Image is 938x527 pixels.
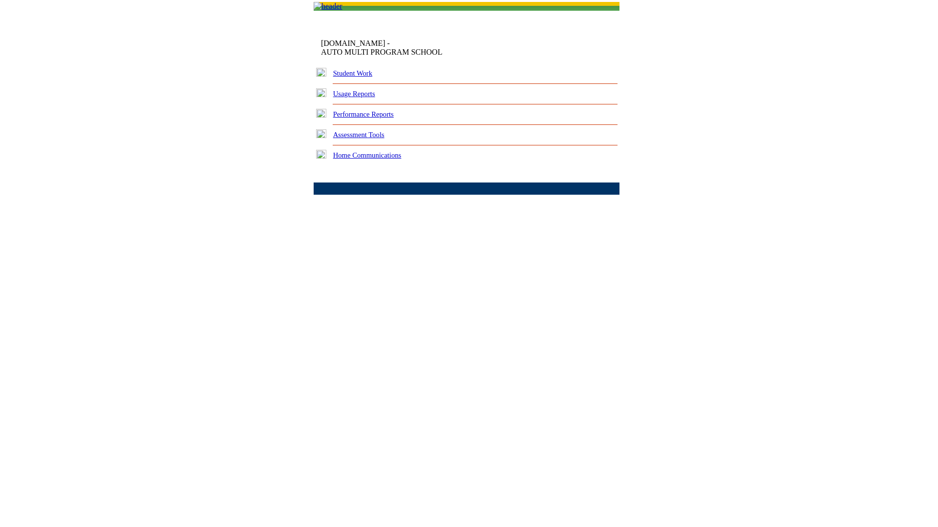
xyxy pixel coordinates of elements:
img: plus.gif [316,129,326,138]
a: Assessment Tools [333,131,384,139]
img: plus.gif [316,68,326,77]
a: Student Work [333,69,372,77]
a: Performance Reports [333,110,394,118]
a: Home Communications [333,151,402,159]
img: plus.gif [316,109,326,118]
img: plus.gif [316,150,326,159]
nobr: AUTO MULTI PROGRAM SCHOOL [321,48,442,56]
img: plus.gif [316,88,326,97]
td: [DOMAIN_NAME] - [321,39,501,57]
a: Usage Reports [333,90,375,98]
img: header [314,2,342,11]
